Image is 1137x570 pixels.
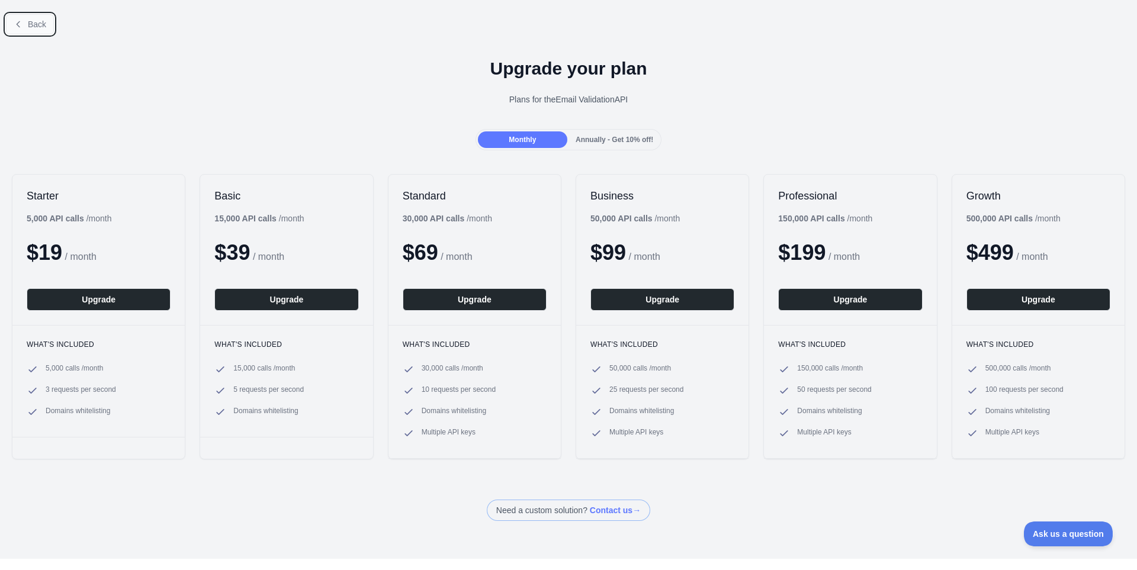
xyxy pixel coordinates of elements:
div: / month [403,212,492,224]
h2: Standard [403,189,547,203]
b: 150,000 API calls [778,214,844,223]
span: $ 99 [590,240,626,265]
span: $ 199 [778,240,826,265]
div: / month [590,212,680,224]
b: 30,000 API calls [403,214,465,223]
h2: Professional [778,189,922,203]
h2: Business [590,189,734,203]
b: 50,000 API calls [590,214,653,223]
div: / month [778,212,872,224]
iframe: Toggle Customer Support [1024,521,1113,546]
